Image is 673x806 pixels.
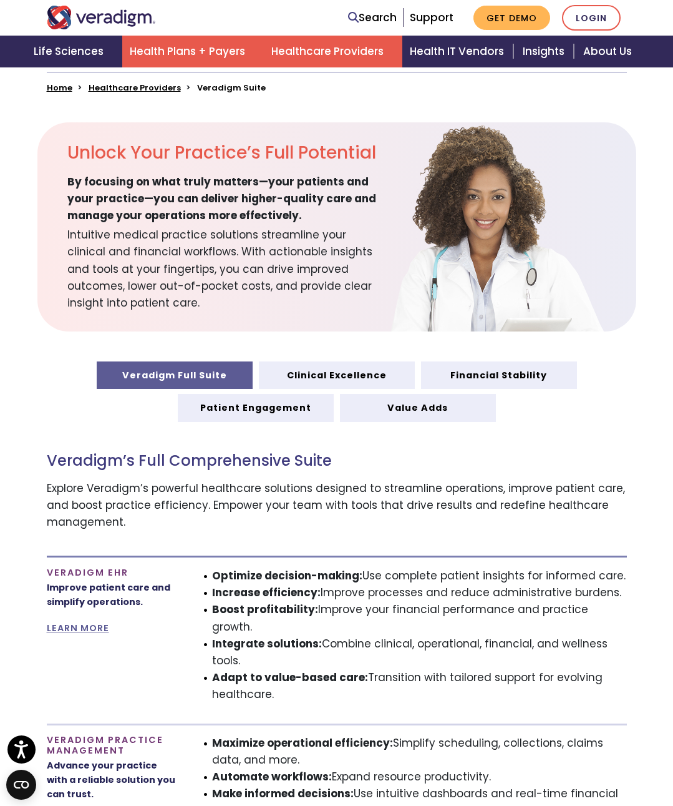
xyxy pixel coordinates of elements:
li: Combine clinical, operational, financial, and wellness tools. [212,636,627,669]
a: Insights [515,36,576,67]
p: Improve patient care and simplify operations. [47,581,178,609]
a: Search [348,9,397,26]
a: Patient Engagement [178,394,334,421]
li: Expand resource productivity. [212,769,627,785]
li: Use complete patient insights for informed care. [212,568,627,584]
a: Health Plans + Payers [122,36,264,67]
h4: Veradigm EHR [47,568,178,578]
a: Veradigm Full Suite [97,361,253,389]
a: Login [562,5,621,31]
strong: Maximize operational efficiency: [212,735,393,750]
span: Intuitive medical practice solutions streamline your clinical and financial workflows. With actio... [67,224,387,312]
a: Support [410,10,453,25]
a: Home [47,82,72,94]
button: Open CMP widget [6,770,36,800]
a: Get Demo [473,6,550,30]
strong: Integrate solutions: [212,636,322,651]
img: solution-provider-potential.png [386,124,604,332]
a: Life Sciences [26,36,122,67]
strong: Increase efficiency: [212,585,321,600]
li: Improve your financial performance and practice growth. [212,601,627,635]
a: LEARN MORE [47,622,109,634]
p: Explore Veradigm’s powerful healthcare solutions designed to streamline operations, improve patie... [47,480,627,531]
li: Simplify scheduling, collections, claims data, and more. [212,735,627,769]
span: By focusing on what truly matters—your patients and your practice—you can deliver higher-quality ... [67,174,387,225]
strong: Optimize decision-making: [212,568,362,583]
a: Healthcare Providers [264,36,402,67]
img: Veradigm logo [47,6,156,29]
strong: Boost profitability: [212,602,318,617]
h4: Veradigm Practice Management [47,735,178,757]
strong: Make informed decisions: [212,786,354,801]
li: Transition with tailored support for evolving healthcare. [212,669,627,703]
a: Value Adds [340,394,496,421]
h2: Unlock Your Practice’s Full Potential [67,142,387,164]
strong: Adapt to value-based care: [212,670,368,685]
a: Financial Stability [421,361,577,389]
p: Advance your practice with a reliable solution you can trust. [47,759,178,802]
a: Clinical Excellence [259,361,415,389]
iframe: Drift Chat Widget [611,744,658,791]
li: Improve processes and reduce administrative burdens. [212,584,627,601]
strong: Automate workflows: [212,769,332,784]
a: About Us [576,36,647,67]
a: Healthcare Providers [89,82,181,94]
h3: Veradigm’s Full Comprehensive Suite [47,452,627,470]
a: Health IT Vendors [402,36,515,67]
